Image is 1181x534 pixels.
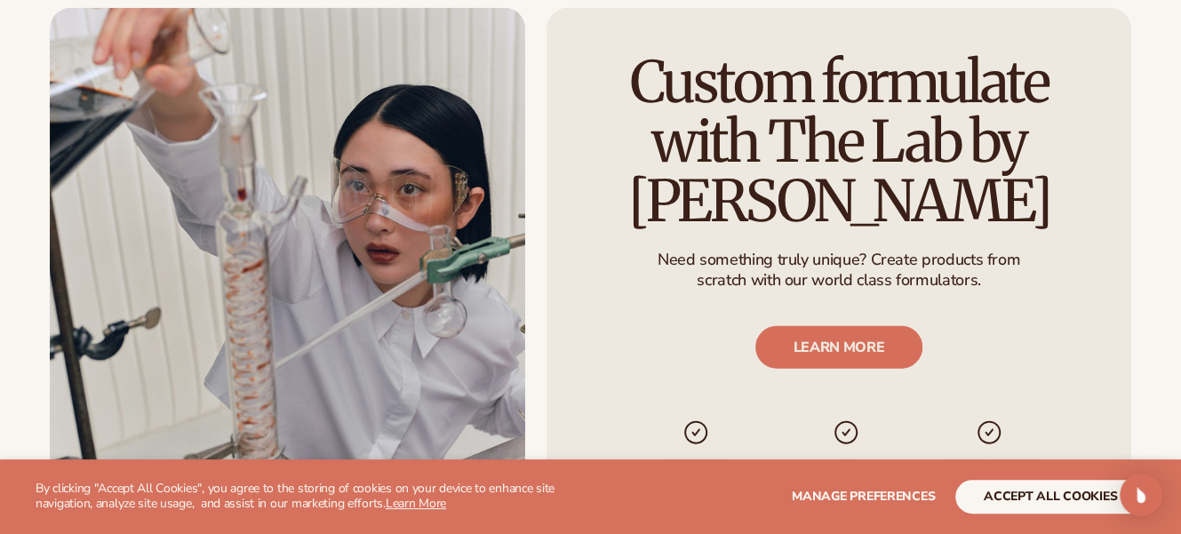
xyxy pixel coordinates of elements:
button: accept all cookies [955,480,1145,514]
a: Learn More [386,495,446,512]
img: checkmark_svg [976,418,1004,447]
p: IP Ownership [802,458,892,491]
p: regulatory compliance [942,458,1038,491]
p: scratch with our world class formulators. [658,270,1020,291]
p: By clicking "Accept All Cookies", you agree to the storing of cookies on your device to enhance s... [36,482,575,512]
a: LEARN MORE [755,326,923,369]
h2: Custom formulate with The Lab by [PERSON_NAME] [596,52,1081,232]
span: Manage preferences [792,488,935,505]
p: Need something truly unique? Create products from [658,250,1020,270]
img: checkmark_svg [833,418,861,447]
p: Custom formulation [641,458,752,491]
div: Open Intercom Messenger [1120,474,1162,516]
button: Manage preferences [792,480,935,514]
img: checkmark_svg [682,418,710,447]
